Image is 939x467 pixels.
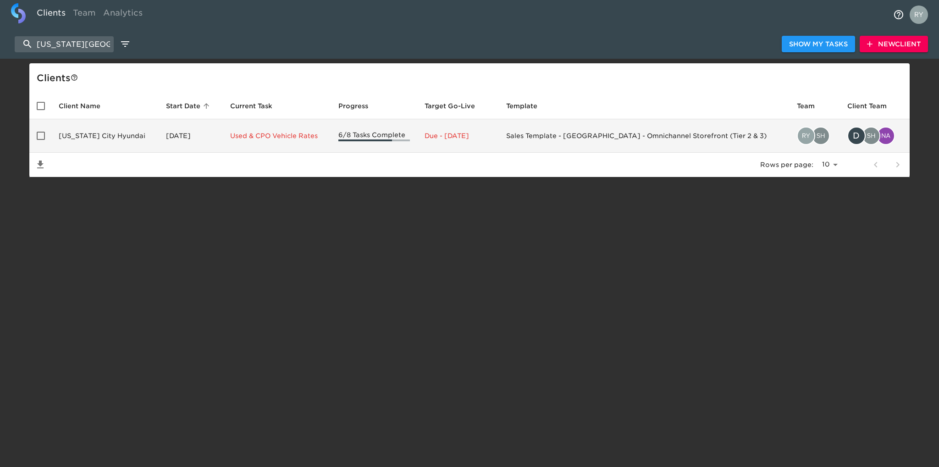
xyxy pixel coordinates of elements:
[159,119,223,153] td: [DATE]
[29,93,910,177] table: enhanced table
[888,4,910,26] button: notifications
[867,39,921,50] span: New Client
[71,74,78,81] svg: This is a list of all of your clients and clients shared with you
[230,131,324,140] p: Used & CPO Vehicle Rates
[11,3,26,23] img: logo
[910,6,928,24] img: Profile
[425,131,492,140] p: Due - [DATE]
[15,36,114,52] input: search
[817,158,841,172] select: rows per page
[798,128,814,144] img: ryan.dale@roadster.com
[338,100,380,111] span: Progress
[51,119,159,153] td: [US_STATE] City Hyundai
[760,160,813,169] p: Rows per page:
[425,100,475,111] span: Calculated based on the start date and the duration of all Tasks contained in this Hub.
[847,100,899,111] span: Client Team
[860,36,928,53] button: NewClient
[797,100,827,111] span: Team
[847,127,866,145] div: D
[797,127,833,145] div: ryan.dale@roadster.com, shashikar.shamboor@cdk.com
[117,36,133,52] button: edit
[33,3,69,26] a: Clients
[425,100,487,111] span: Target Go-Live
[506,100,549,111] span: Template
[331,119,417,153] td: 6/8 Tasks Complete
[789,39,848,50] span: Show My Tasks
[863,128,879,144] img: shashikar.shamboor@cdk.com
[69,3,99,26] a: Team
[847,127,902,145] div: dyoung@kansascityhyundai.com, shashikar.shamboor@cdk.com, naresh.bodla@cdk.com
[166,100,212,111] span: Start Date
[230,100,284,111] span: Current Task
[59,100,112,111] span: Client Name
[29,154,51,176] button: Save List
[782,36,855,53] button: Show My Tasks
[37,71,906,85] div: Client s
[812,128,829,144] img: shashikar.shamboor@cdk.com
[99,3,146,26] a: Analytics
[499,119,790,153] td: Sales Template - [GEOGRAPHIC_DATA] - Omnichannel Storefront (Tier 2 & 3)
[230,100,272,111] span: This is the next Task in this Hub that should be completed
[878,128,894,144] img: naresh.bodla@cdk.com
